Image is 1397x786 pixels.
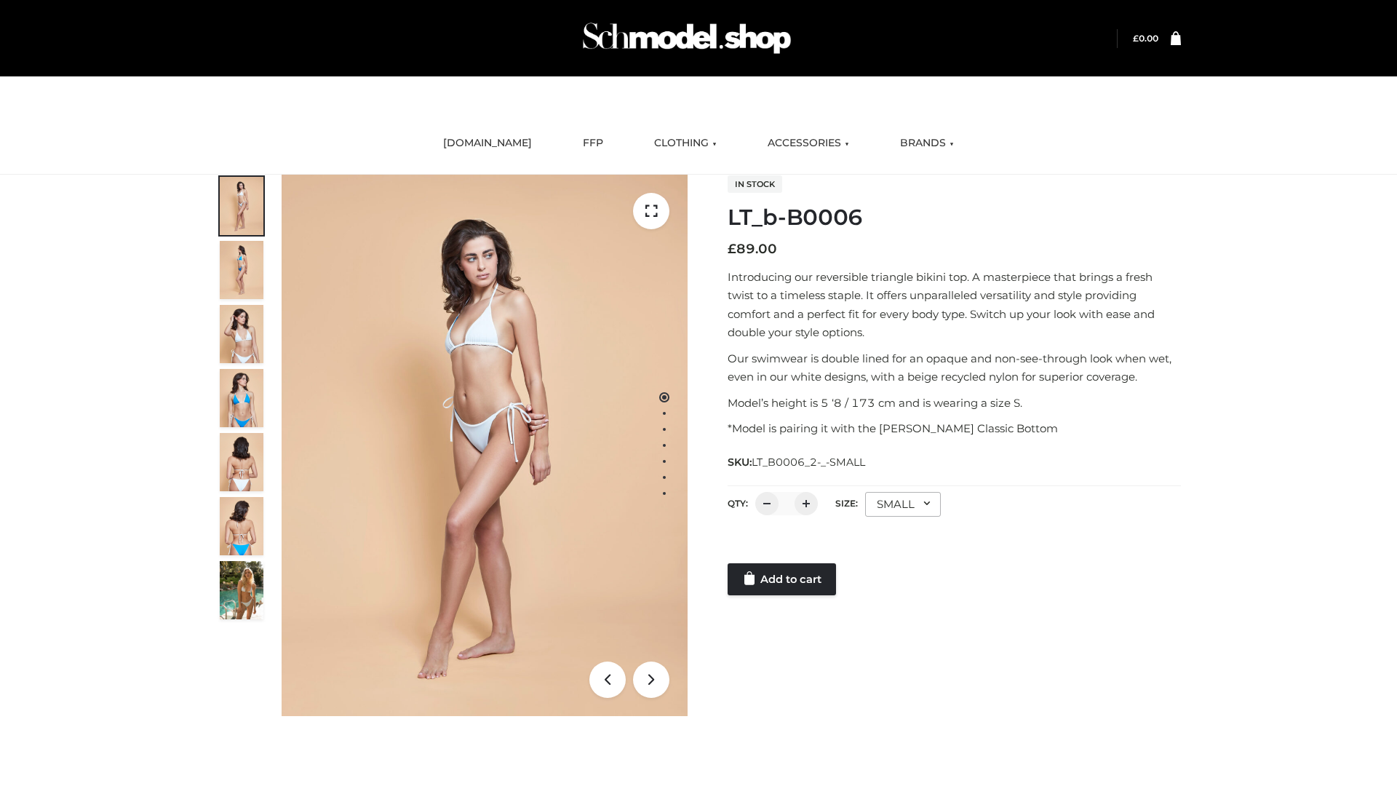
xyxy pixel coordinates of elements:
[1133,33,1139,44] span: £
[728,419,1181,438] p: *Model is pairing it with the [PERSON_NAME] Classic Bottom
[728,241,777,257] bdi: 89.00
[728,175,782,193] span: In stock
[889,127,965,159] a: BRANDS
[728,241,736,257] span: £
[728,268,1181,342] p: Introducing our reversible triangle bikini top. A masterpiece that brings a fresh twist to a time...
[728,349,1181,386] p: Our swimwear is double lined for an opaque and non-see-through look when wet, even in our white d...
[728,498,748,509] label: QTY:
[220,241,263,299] img: ArielClassicBikiniTop_CloudNine_AzureSky_OW114ECO_2-scaled.jpg
[220,369,263,427] img: ArielClassicBikiniTop_CloudNine_AzureSky_OW114ECO_4-scaled.jpg
[282,175,688,716] img: ArielClassicBikiniTop_CloudNine_AzureSky_OW114ECO_1
[432,127,543,159] a: [DOMAIN_NAME]
[728,563,836,595] a: Add to cart
[865,492,941,517] div: SMALL
[220,177,263,235] img: ArielClassicBikiniTop_CloudNine_AzureSky_OW114ECO_1-scaled.jpg
[220,497,263,555] img: ArielClassicBikiniTop_CloudNine_AzureSky_OW114ECO_8-scaled.jpg
[728,205,1181,231] h1: LT_b-B0006
[220,433,263,491] img: ArielClassicBikiniTop_CloudNine_AzureSky_OW114ECO_7-scaled.jpg
[1133,33,1158,44] bdi: 0.00
[728,453,867,471] span: SKU:
[1133,33,1158,44] a: £0.00
[835,498,858,509] label: Size:
[220,305,263,363] img: ArielClassicBikiniTop_CloudNine_AzureSky_OW114ECO_3-scaled.jpg
[757,127,860,159] a: ACCESSORIES
[578,9,796,67] img: Schmodel Admin 964
[220,561,263,619] img: Arieltop_CloudNine_AzureSky2.jpg
[728,394,1181,413] p: Model’s height is 5 ‘8 / 173 cm and is wearing a size S.
[752,456,865,469] span: LT_B0006_2-_-SMALL
[643,127,728,159] a: CLOTHING
[572,127,614,159] a: FFP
